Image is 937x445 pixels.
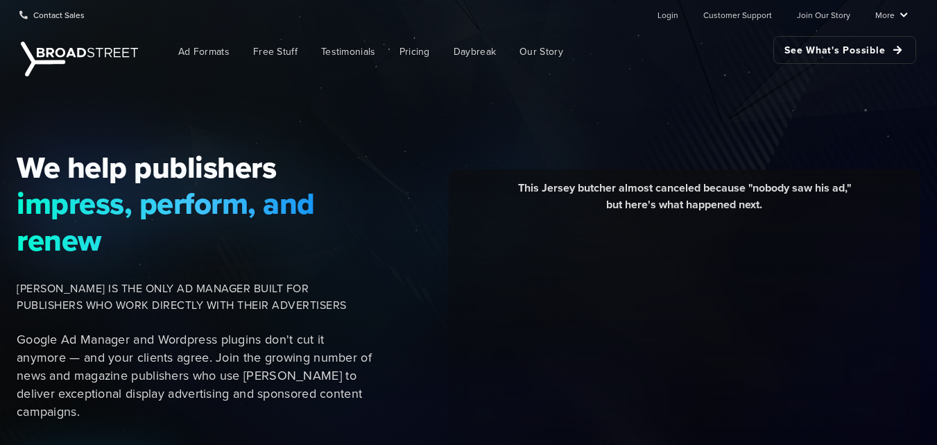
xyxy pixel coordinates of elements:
[146,29,916,74] nav: Main
[19,1,85,28] a: Contact Sales
[168,36,240,67] a: Ad Formats
[519,44,563,59] span: Our Story
[773,36,916,64] a: See What's Possible
[657,1,678,28] a: Login
[443,36,506,67] a: Daybreak
[459,180,910,224] div: This Jersey butcher almost canceled because "nobody saw his ad," but here's what happened next.
[21,42,138,76] img: Broadstreet | The Ad Manager for Small Publishers
[311,36,386,67] a: Testimonials
[399,44,430,59] span: Pricing
[17,330,375,421] p: Google Ad Manager and Wordpress plugins don't cut it anymore — and your clients agree. Join the g...
[509,36,574,67] a: Our Story
[17,149,375,185] span: We help publishers
[389,36,440,67] a: Pricing
[243,36,308,67] a: Free Stuff
[454,44,496,59] span: Daybreak
[321,44,376,59] span: Testimonials
[17,280,375,314] span: [PERSON_NAME] IS THE ONLY AD MANAGER BUILT FOR PUBLISHERS WHO WORK DIRECTLY WITH THEIR ADVERTISERS
[178,44,230,59] span: Ad Formats
[797,1,850,28] a: Join Our Story
[703,1,772,28] a: Customer Support
[875,1,908,28] a: More
[17,185,375,258] span: impress, perform, and renew
[253,44,298,59] span: Free Stuff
